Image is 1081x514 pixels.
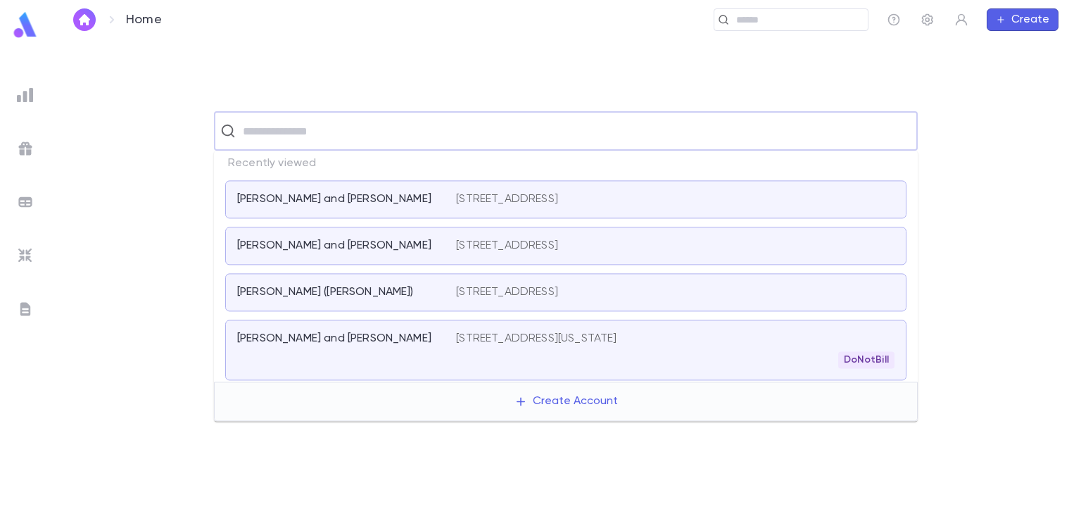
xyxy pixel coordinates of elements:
[456,192,558,206] p: [STREET_ADDRESS]
[237,192,431,206] p: [PERSON_NAME] and [PERSON_NAME]
[214,151,918,176] p: Recently viewed
[17,194,34,211] img: batches_grey.339ca447c9d9533ef1741baa751efc33.svg
[237,332,431,346] p: [PERSON_NAME] and [PERSON_NAME]
[17,87,34,104] img: reports_grey.c525e4749d1bce6a11f5fe2a8de1b229.svg
[503,388,629,415] button: Create Account
[11,11,39,39] img: logo
[126,12,162,27] p: Home
[237,285,414,299] p: [PERSON_NAME] ([PERSON_NAME])
[17,140,34,157] img: campaigns_grey.99e729a5f7ee94e3726e6486bddda8f1.svg
[456,239,558,253] p: [STREET_ADDRESS]
[17,247,34,264] img: imports_grey.530a8a0e642e233f2baf0ef88e8c9fcb.svg
[17,301,34,318] img: letters_grey.7941b92b52307dd3b8a917253454ce1c.svg
[237,239,431,253] p: [PERSON_NAME] and [PERSON_NAME]
[456,332,617,346] p: [STREET_ADDRESS][US_STATE]
[987,8,1058,31] button: Create
[456,285,558,299] p: [STREET_ADDRESS]
[838,354,894,365] span: DoNotBill
[76,14,93,25] img: home_white.a664292cf8c1dea59945f0da9f25487c.svg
